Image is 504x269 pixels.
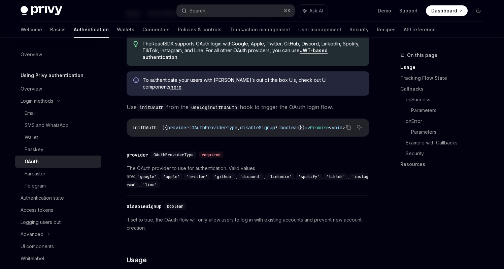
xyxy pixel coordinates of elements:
a: Overview [15,48,101,61]
span: Use from the hook to trigger the OAuth login flow. [127,102,369,112]
a: OAuth [15,156,101,168]
div: Authentication state [21,194,64,202]
a: Support [399,7,418,14]
a: Passkey [15,143,101,156]
code: 'discord' [237,173,264,180]
a: Authentication state [15,192,101,204]
a: Dashboard [426,5,468,16]
span: , [237,125,240,131]
a: Parameters [411,105,489,116]
a: Logging users out [15,216,101,228]
div: Login methods [21,97,53,105]
div: Overview [21,51,42,59]
a: Email [15,107,101,119]
a: Resources [400,159,489,170]
a: Demo [378,7,391,14]
div: required [199,152,223,158]
a: Recipes [377,22,396,38]
span: initOAuth [132,125,157,131]
span: boolean [167,204,183,209]
code: initOAuth [137,104,166,111]
code: 'linkedin' [265,173,294,180]
a: Telegram [15,180,101,192]
span: OAuthProviderType [154,152,194,158]
div: disableSignup [127,203,162,210]
a: Farcaster [15,168,101,180]
a: here [170,84,181,90]
svg: Info [133,77,140,84]
a: Connectors [142,22,170,38]
span: : ({ [157,125,167,131]
a: Welcome [21,22,42,38]
div: UI components [21,242,54,250]
button: Toggle dark mode [473,5,484,16]
span: Ask AI [309,7,323,14]
a: Tracking Flow State [400,73,489,83]
span: ?: [275,125,280,131]
span: disableSignup [240,125,275,131]
a: Callbacks [400,83,489,94]
span: > [342,125,345,131]
a: Basics [50,22,66,38]
div: Search... [190,7,208,15]
code: 'spotify' [296,173,322,180]
span: : [189,125,192,131]
a: Overview [15,83,101,95]
span: To authenticate your users with [PERSON_NAME]’s out of the box UIs, check out UI components . [143,77,363,90]
div: OAuth [25,158,39,166]
a: Security [406,148,489,159]
button: Copy the contents from the code block [344,123,353,132]
img: dark logo [21,6,62,15]
span: If set to true, the OAuth flow will only allow users to log in with existing accounts and prevent... [127,216,369,232]
div: Whitelabel [21,255,44,263]
a: Authentication [74,22,109,38]
span: Promise [310,125,329,131]
a: onSuccess [406,94,489,105]
a: Access tokens [15,204,101,216]
button: Ask AI [355,123,364,132]
span: ⌘ K [283,8,291,13]
svg: Tip [133,41,138,47]
a: Policies & controls [178,22,222,38]
a: Transaction management [230,22,290,38]
button: Ask AI [298,5,328,17]
a: Security [349,22,369,38]
a: SMS and WhatsApp [15,119,101,131]
a: Whitelabel [15,253,101,265]
code: 'github' [212,173,236,180]
code: 'tiktok' [324,173,348,180]
div: SMS and WhatsApp [25,121,69,129]
code: 'google' [135,173,159,180]
a: Usage [400,62,489,73]
code: 'line' [140,181,160,188]
span: }) [299,125,305,131]
code: 'twitter' [184,173,210,180]
div: Passkey [25,145,43,154]
div: Logging users out [21,218,61,226]
span: provider [167,125,189,131]
code: useLoginWithOAuth [189,104,240,111]
a: Example with Callbacks [406,137,489,148]
a: Wallet [15,131,101,143]
a: UI components [15,240,101,253]
a: User management [298,22,341,38]
div: Wallet [25,133,38,141]
div: Farcaster [25,170,45,178]
div: Telegram [25,182,46,190]
span: OAuthProviderType [192,125,237,131]
span: Usage [127,255,147,265]
span: < [329,125,332,131]
span: Dashboard [431,7,457,14]
div: Email [25,109,36,117]
a: Parameters [411,127,489,137]
span: On this page [407,51,437,59]
button: Search...⌘K [177,5,295,17]
span: The OAuth provider to use for authentication. Valid values are: , , , , , , , , , . [127,164,369,189]
code: 'apple' [161,173,182,180]
span: The React SDK supports OAuth login with Google, Apple, Twitter, GitHub, Discord, LinkedIn, Spotif... [142,40,362,61]
span: boolean [280,125,299,131]
div: Access tokens [21,206,53,214]
span: void [332,125,342,131]
a: Wallets [117,22,134,38]
h5: Using Privy authentication [21,71,83,79]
